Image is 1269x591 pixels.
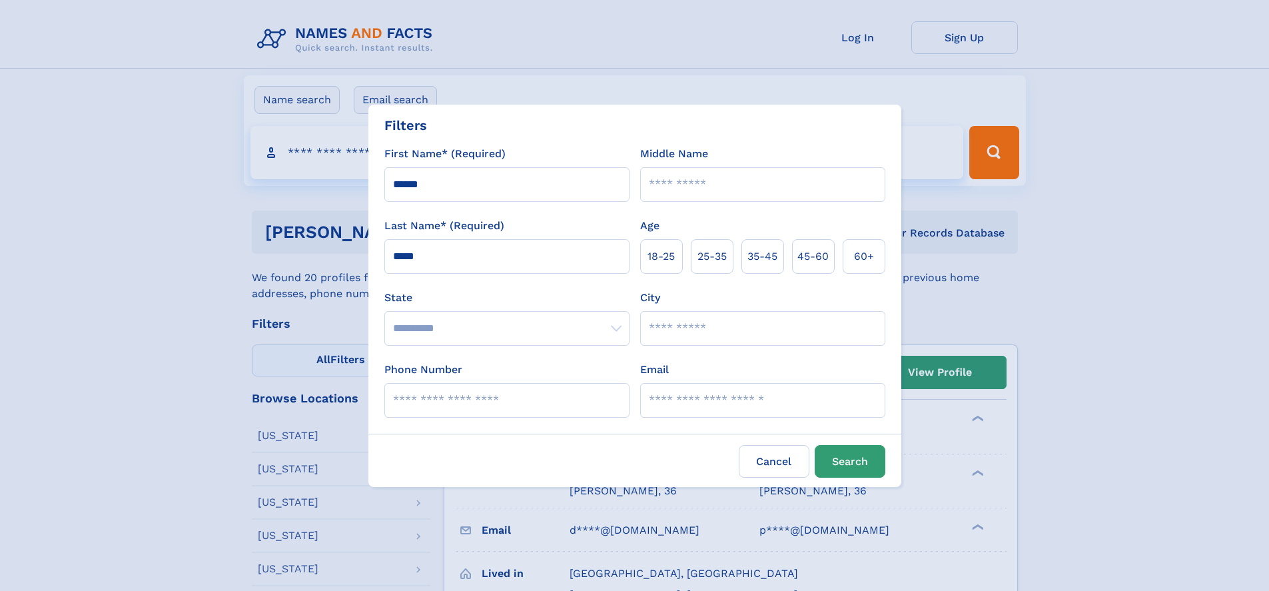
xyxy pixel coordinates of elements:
span: 18‑25 [647,249,675,265]
button: Search [815,445,885,478]
label: Last Name* (Required) [384,218,504,234]
span: 35‑45 [747,249,777,265]
div: Filters [384,115,427,135]
span: 60+ [854,249,874,265]
span: 25‑35 [697,249,727,265]
label: Middle Name [640,146,708,162]
label: Email [640,362,669,378]
label: Age [640,218,659,234]
label: Phone Number [384,362,462,378]
label: City [640,290,660,306]
label: Cancel [739,445,809,478]
label: State [384,290,630,306]
label: First Name* (Required) [384,146,506,162]
span: 45‑60 [797,249,829,265]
